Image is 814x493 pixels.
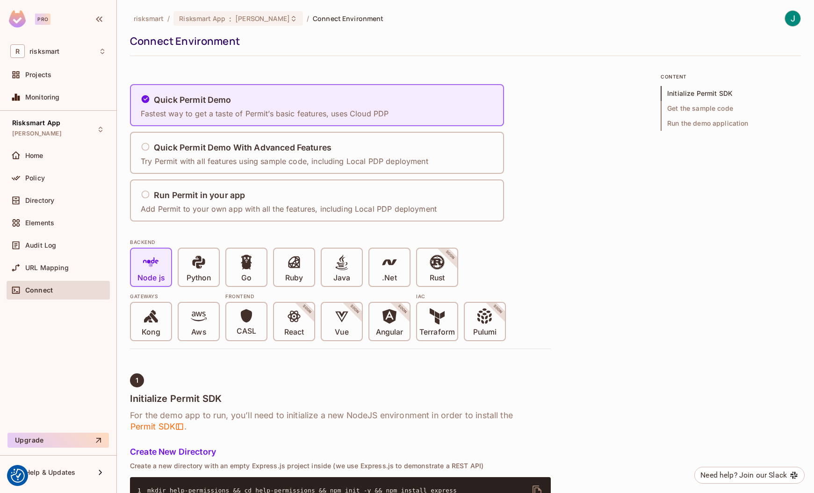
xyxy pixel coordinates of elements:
p: Pulumi [473,328,497,337]
span: R [10,44,25,58]
h6: For the demo app to run, you’ll need to initialize a new NodeJS environment in order to install t... [130,410,551,432]
button: Upgrade [7,433,109,448]
span: SOON [432,237,468,273]
span: Risksmart App [12,119,60,127]
p: React [284,328,304,337]
span: Directory [25,197,54,204]
h4: Initialize Permit SDK [130,393,551,404]
li: / [307,14,309,23]
p: Node js [137,273,165,283]
span: Permit SDK [130,421,184,432]
span: : [229,15,232,22]
img: SReyMgAAAABJRU5ErkJggg== [9,10,26,28]
span: Policy [25,174,45,182]
p: Java [333,273,350,283]
span: SOON [289,291,325,328]
span: Get the sample code [661,101,801,116]
span: Initialize Permit SDK [661,86,801,101]
span: SOON [480,291,516,328]
p: Try Permit with all features using sample code, including Local PDP deployment [141,156,428,166]
span: [PERSON_NAME] [12,130,62,137]
div: Frontend [225,293,411,300]
span: Connect [25,286,53,294]
h5: Quick Permit Demo [154,95,231,105]
p: Aws [191,328,206,337]
span: Workspace: risksmart [29,48,59,55]
span: the active workspace [134,14,164,23]
div: Gateways [130,293,220,300]
img: Revisit consent button [11,469,25,483]
span: Audit Log [25,242,56,249]
div: Need help? Join our Slack [700,470,787,481]
span: SOON [384,291,421,328]
span: Projects [25,71,51,79]
span: Monitoring [25,93,60,101]
span: Run the demo application [661,116,801,131]
span: 1 [136,377,138,384]
span: Home [25,152,43,159]
span: Connect Environment [313,14,384,23]
p: Kong [142,328,160,337]
h5: Run Permit in your app [154,191,245,200]
h5: Quick Permit Demo With Advanced Features [154,143,331,152]
p: Rust [430,273,445,283]
p: Vue [335,328,348,337]
span: Elements [25,219,54,227]
p: Create a new directory with an empty Express.js project inside (we use Express.js to demonstrate ... [130,462,551,470]
div: BACKEND [130,238,551,246]
div: Connect Environment [130,34,796,48]
button: Consent Preferences [11,469,25,483]
p: Python [187,273,211,283]
span: Risksmart App [179,14,225,23]
p: Fastest way to get a taste of Permit’s basic features, uses Cloud PDP [141,108,389,119]
p: CASL [237,327,256,336]
span: [PERSON_NAME] [235,14,290,23]
p: Angular [376,328,403,337]
p: Go [241,273,252,283]
span: URL Mapping [25,264,69,272]
p: Terraform [419,328,455,337]
img: Josh Barnes [785,11,800,26]
p: .Net [382,273,396,283]
p: Ruby [285,273,303,283]
p: Add Permit to your own app with all the features, including Local PDP deployment [141,204,437,214]
div: IAC [416,293,506,300]
p: content [661,73,801,80]
h5: Create New Directory [130,447,551,457]
span: SOON [337,291,373,328]
span: Help & Updates [25,469,75,476]
li: / [167,14,170,23]
div: Pro [35,14,50,25]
